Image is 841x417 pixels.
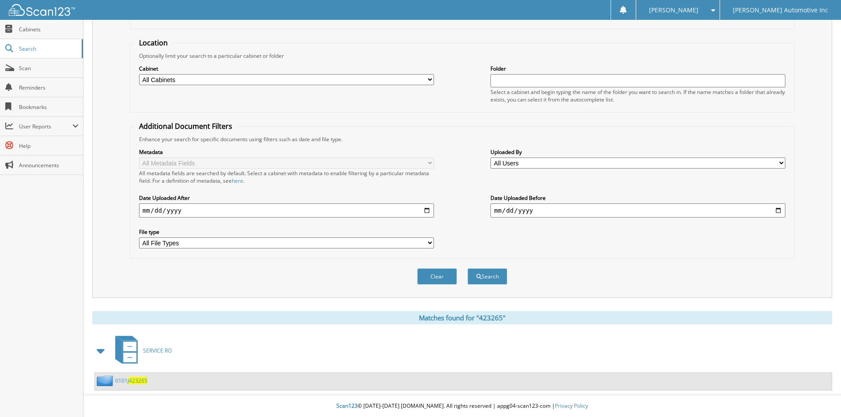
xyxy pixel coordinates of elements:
label: Date Uploaded After [139,194,434,202]
button: Clear [417,268,457,285]
span: [PERSON_NAME] [649,8,698,13]
img: folder2.png [97,375,115,386]
div: All metadata fields are searched by default. Select a cabinet with metadata to enable filtering b... [139,169,434,184]
img: scan123-logo-white.svg [9,4,75,16]
label: Metadata [139,148,434,156]
label: Cabinet [139,65,434,72]
legend: Additional Document Filters [135,121,237,131]
span: Scan123 [336,402,358,409]
span: Search [19,45,77,53]
span: Scan [19,64,79,72]
span: Help [19,142,79,150]
a: here [232,177,243,184]
span: Announcements [19,162,79,169]
a: 0101J423265 [115,377,147,384]
span: [PERSON_NAME] Automotive Inc [733,8,828,13]
label: Date Uploaded Before [490,194,785,202]
div: Matches found for "423265" [92,311,832,324]
iframe: Chat Widget [797,375,841,417]
div: Optionally limit your search to a particular cabinet or folder [135,52,790,60]
span: 423265 [129,377,147,384]
span: Bookmarks [19,103,79,111]
button: Search [468,268,507,285]
span: SERVICE RO [143,347,172,354]
input: end [490,203,785,218]
label: File type [139,228,434,236]
span: Cabinets [19,26,79,33]
input: start [139,203,434,218]
div: Select a cabinet and begin typing the name of the folder you want to search in. If the name match... [490,88,785,103]
div: Enhance your search for specific documents using filters such as date and file type. [135,135,790,143]
label: Uploaded By [490,148,785,156]
a: SERVICE RO [110,333,172,368]
label: Folder [490,65,785,72]
legend: Location [135,38,172,48]
a: Privacy Policy [555,402,588,409]
span: Reminders [19,84,79,91]
div: © [DATE]-[DATE] [DOMAIN_NAME]. All rights reserved | appg04-scan123-com | [83,395,841,417]
span: User Reports [19,123,72,130]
